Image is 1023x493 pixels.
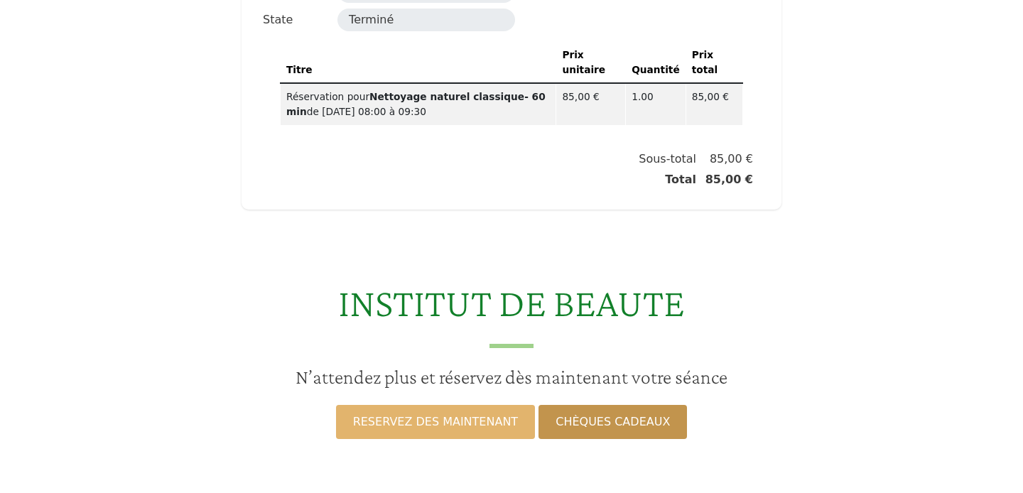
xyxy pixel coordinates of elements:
[626,42,686,84] th: Quantité
[281,42,556,84] th: Titre
[337,9,515,31] div: Terminé
[281,83,556,125] td: Réservation pour de [DATE] 08:00 à 09:30
[9,279,1014,348] h2: INSTITUT DE BEAUTE
[686,83,742,125] td: 85,00 €
[9,365,1014,389] h3: N’attendez plus et réservez dès maintenant votre séance
[336,405,535,439] a: RESERVEZ DES MAINTENANT
[556,42,626,84] th: Prix unitaire
[556,83,626,125] td: 85,00 €
[686,42,742,84] th: Prix total
[665,171,696,188] span: Total
[538,405,687,439] a: CHÈQUES CADEAUX
[696,151,753,168] span: 85,00 €
[263,11,334,28] div: State
[696,171,753,188] span: 85,00 €
[286,91,546,117] strong: Nettoyage naturel classique- 60 min
[626,83,686,125] td: 1.00
[639,151,696,168] span: Sous-total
